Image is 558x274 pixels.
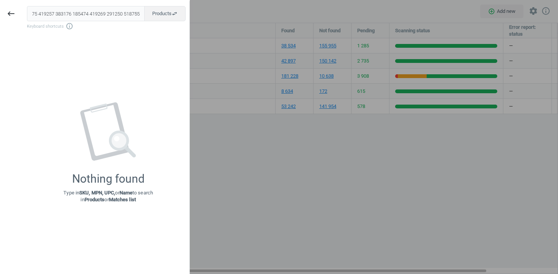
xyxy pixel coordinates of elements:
[152,10,178,17] span: Products
[72,172,145,186] div: Nothing found
[144,6,186,21] button: Productsswap_horiz
[130,10,142,17] button: Close
[172,11,178,17] i: swap_horiz
[27,6,145,21] input: Enter the SKU or product name
[79,190,115,196] strong: SKU, MPN, UPC,
[120,190,132,196] strong: Name
[109,197,136,202] strong: Matches list
[27,22,186,30] span: Keyboard shortcuts
[85,197,105,202] strong: Products
[6,9,16,18] i: keyboard_backspace
[66,22,73,30] i: info_outline
[2,5,20,23] button: keyboard_backspace
[63,189,153,203] p: Type in or to search in or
